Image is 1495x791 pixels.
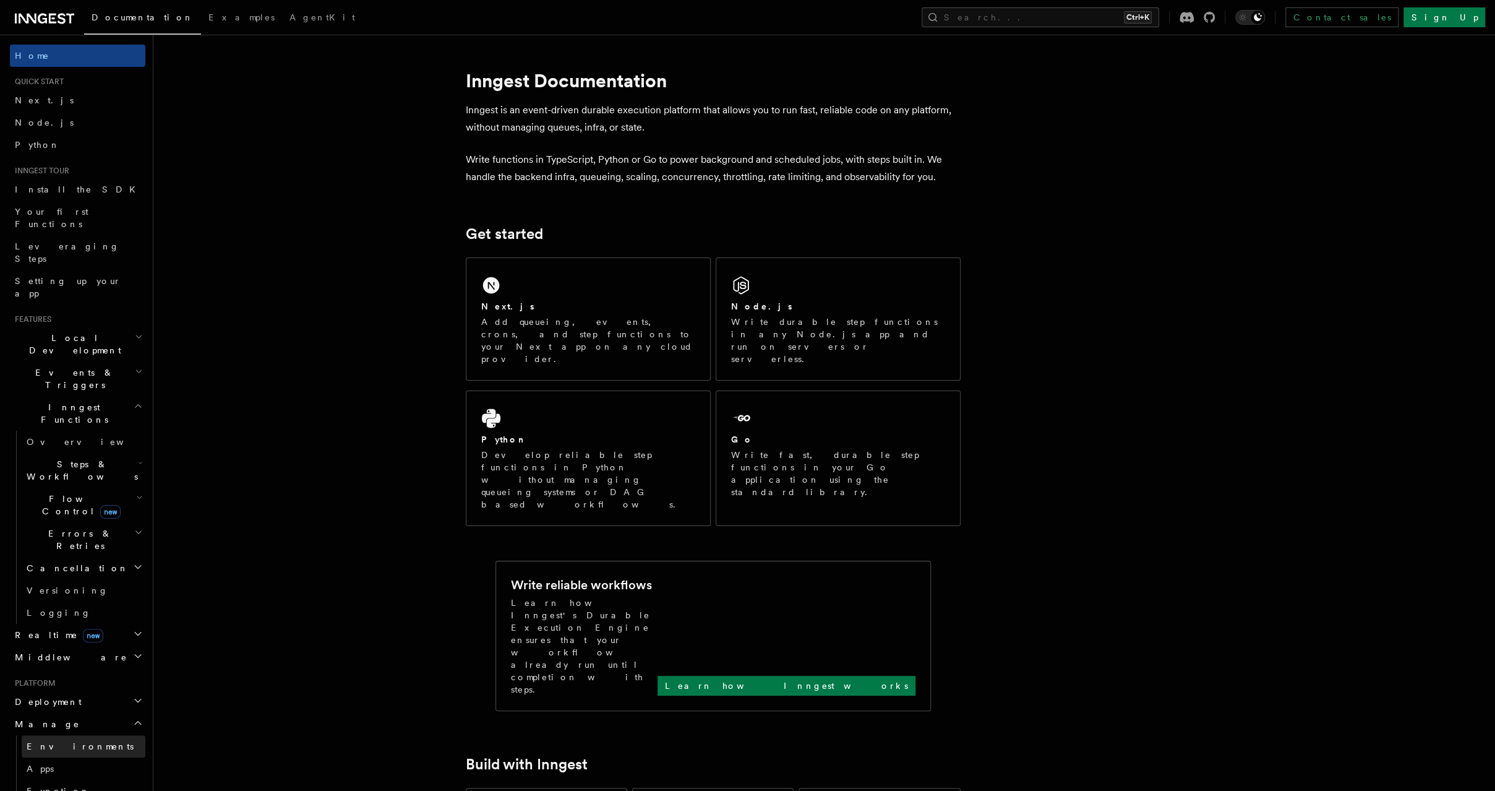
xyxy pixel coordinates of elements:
a: Get started [466,225,543,243]
a: Next.js [10,89,145,111]
span: Install the SDK [15,184,143,194]
h2: Go [731,433,753,446]
span: Quick start [10,77,64,87]
p: Inngest is an event-driven durable execution platform that allows you to run fast, reliable code ... [466,102,961,136]
span: Leveraging Steps [15,241,119,264]
a: AgentKit [282,4,362,33]
button: Manage [10,713,145,735]
p: Develop reliable step functions in Python without managing queueing systems or DAG based workflows. [481,449,695,511]
span: Setting up your app [15,276,121,298]
span: Flow Control [22,493,136,517]
p: Add queueing, events, crons, and step functions to your Next app on any cloud provider. [481,316,695,365]
button: Deployment [10,691,145,713]
p: Write durable step functions in any Node.js app and run on servers or serverless. [731,316,945,365]
button: Events & Triggers [10,361,145,396]
button: Steps & Workflows [22,453,145,488]
span: AgentKit [289,12,355,22]
button: Flow Controlnew [22,488,145,522]
a: Logging [22,602,145,624]
span: Events & Triggers [10,366,135,391]
a: Node.js [10,111,145,134]
p: Write functions in TypeScript, Python or Go to power background and scheduled jobs, with steps bu... [466,151,961,186]
span: Environments [27,741,134,751]
span: Next.js [15,95,74,105]
a: Build with Inngest [466,756,588,773]
a: Learn how Inngest works [658,676,915,696]
button: Realtimenew [10,624,145,646]
button: Middleware [10,646,145,668]
span: Inngest tour [10,166,69,176]
span: Cancellation [22,562,129,574]
a: Next.jsAdd queueing, events, crons, and step functions to your Next app on any cloud provider. [466,257,711,381]
h2: Write reliable workflows [511,576,652,594]
h1: Inngest Documentation [466,69,961,92]
h2: Next.js [481,300,534,313]
a: Node.jsWrite durable step functions in any Node.js app and run on servers or serverless. [716,257,961,381]
span: Python [15,140,60,150]
span: Local Development [10,332,135,357]
span: Features [10,314,51,324]
a: Apps [22,758,145,780]
a: Contact sales [1285,7,1399,27]
button: Cancellation [22,557,145,579]
p: Learn how Inngest works [665,680,908,692]
a: Python [10,134,145,156]
button: Local Development [10,327,145,361]
span: Steps & Workflows [22,458,138,483]
span: Manage [10,718,80,730]
a: Versioning [22,579,145,602]
span: Home [15,50,49,62]
span: Logging [27,608,91,618]
p: Write fast, durable step functions in your Go application using the standard library. [731,449,945,498]
a: Examples [201,4,282,33]
h2: Python [481,433,527,446]
a: Install the SDK [10,178,145,201]
span: Your first Functions [15,207,88,229]
span: Inngest Functions [10,401,134,426]
span: Versioning [27,586,108,595]
span: Errors & Retries [22,527,134,552]
span: Middleware [10,651,127,663]
span: Node.js [15,118,74,128]
kbd: Ctrl+K [1124,11,1152,24]
a: GoWrite fast, durable step functions in your Go application using the standard library. [716,391,961,526]
button: Errors & Retries [22,522,145,557]
span: new [83,629,103,642]
button: Search...Ctrl+K [922,7,1159,27]
span: Examples [208,12,275,22]
a: Your first Functions [10,201,145,235]
h2: Node.js [731,300,792,313]
span: new [100,505,121,519]
a: Documentation [84,4,201,35]
span: Platform [10,678,56,688]
a: PythonDevelop reliable step functions in Python without managing queueing systems or DAG based wo... [466,391,711,526]
div: Inngest Functions [10,431,145,624]
a: Overview [22,431,145,453]
button: Inngest Functions [10,396,145,431]
span: Documentation [92,12,194,22]
a: Leveraging Steps [10,235,145,270]
a: Setting up your app [10,270,145,305]
button: Toggle dark mode [1235,10,1265,25]
p: Learn how Inngest's Durable Execution Engine ensures that your workflow already run until complet... [511,597,658,696]
span: Deployment [10,696,82,708]
a: Environments [22,735,145,758]
a: Sign Up [1403,7,1485,27]
span: Apps [27,764,54,774]
span: Realtime [10,629,103,641]
a: Home [10,45,145,67]
span: Overview [27,437,154,447]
